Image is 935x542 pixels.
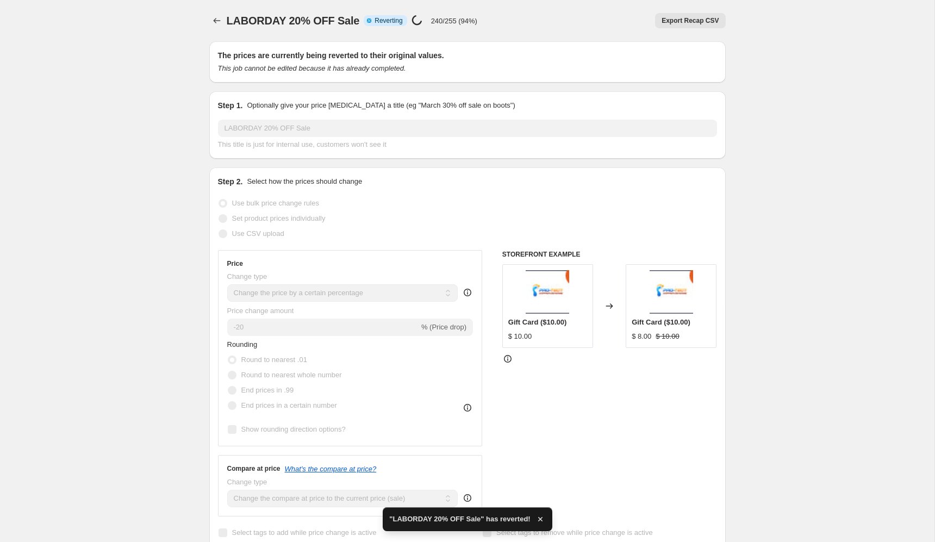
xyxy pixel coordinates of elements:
[232,229,284,238] span: Use CSV upload
[462,493,473,503] div: help
[232,528,377,537] span: Select tags to add while price change is active
[655,13,725,28] button: Export Recap CSV
[496,528,653,537] span: Select tags to remove while price change is active
[227,478,267,486] span: Change type
[632,318,690,326] span: Gift Card ($10.00)
[508,318,567,326] span: Gift Card ($10.00)
[241,371,342,379] span: Round to nearest whole number
[389,514,530,525] span: "LABORDAY 20% OFF Sale" has reverted!
[218,120,717,137] input: 30% off holiday sale
[232,199,319,207] span: Use bulk price change rules
[227,464,280,473] h3: Compare at price
[227,15,360,27] span: LABORDAY 20% OFF Sale
[218,64,406,72] i: This job cannot be edited because it has already completed.
[421,323,466,331] span: % (Price drop)
[431,17,477,25] p: 240/255 (94%)
[241,386,294,394] span: End prices in .99
[656,331,679,342] strike: $ 10.00
[508,331,532,342] div: $ 10.00
[232,214,326,222] span: Set product prices individually
[227,307,294,315] span: Price change amount
[662,16,719,25] span: Export Recap CSV
[227,259,243,268] h3: Price
[285,465,377,473] button: What's the compare at price?
[209,13,225,28] button: Price change jobs
[632,331,651,342] div: $ 8.00
[218,50,717,61] h2: The prices are currently being reverted to their original values.
[650,270,693,314] img: gift10_80x.jpg
[227,319,419,336] input: -15
[247,176,362,187] p: Select how the prices should change
[375,16,402,25] span: Reverting
[247,100,515,111] p: Optionally give your price [MEDICAL_DATA] a title (eg "March 30% off sale on boots")
[241,356,307,364] span: Round to nearest .01
[227,272,267,281] span: Change type
[218,176,243,187] h2: Step 2.
[462,287,473,298] div: help
[241,401,337,409] span: End prices in a certain number
[241,425,346,433] span: Show rounding direction options?
[218,140,387,148] span: This title is just for internal use, customers won't see it
[218,100,243,111] h2: Step 1.
[502,250,717,259] h6: STOREFRONT EXAMPLE
[227,340,258,348] span: Rounding
[526,270,569,314] img: gift10_80x.jpg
